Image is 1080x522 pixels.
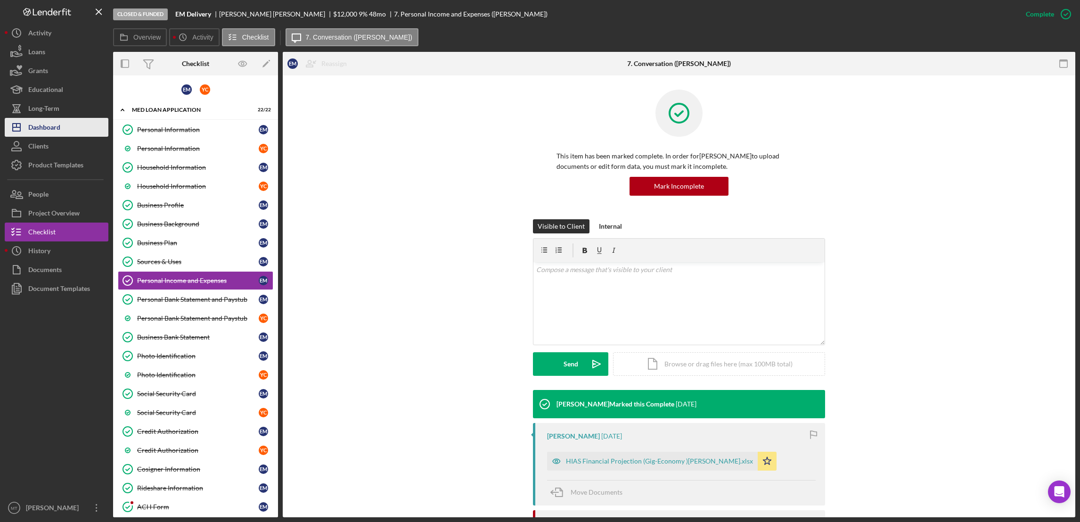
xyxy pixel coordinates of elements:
div: [PERSON_NAME] [PERSON_NAME] [219,10,333,18]
label: Overview [133,33,161,41]
button: Overview [113,28,167,46]
button: Activity [5,24,108,42]
a: Business BackgroundEM [118,215,273,233]
div: Open Intercom Messenger [1048,481,1071,503]
div: E M [259,219,268,229]
div: 22 / 22 [254,107,271,113]
div: Y C [259,408,268,417]
a: Business PlanEM [118,233,273,252]
div: Y C [259,144,268,153]
button: Clients [5,137,108,156]
div: [PERSON_NAME] [24,498,85,520]
div: Social Security Card [137,390,259,398]
div: Product Templates [28,156,83,177]
button: History [5,241,108,260]
div: E M [259,238,268,248]
div: Household Information [137,182,259,190]
button: Checklist [222,28,275,46]
button: Project Overview [5,204,108,223]
a: Business ProfileEM [118,196,273,215]
a: Social Security CardYC [118,403,273,422]
div: Reassign [321,54,347,73]
a: Personal Bank Statement and PaystubYC [118,309,273,328]
button: People [5,185,108,204]
a: Personal Bank Statement and PaystubEM [118,290,273,309]
div: Personal Bank Statement and Paystub [137,296,259,303]
div: Long-Term [28,99,59,120]
a: Social Security CardEM [118,384,273,403]
button: HIAS Financial Projection (Gig-Economy )[PERSON_NAME].xlsx [547,452,777,471]
div: History [28,241,50,263]
div: Visible to Client [538,219,585,233]
div: Dashboard [28,118,60,139]
div: Personal Bank Statement and Paystub [137,315,259,322]
a: Sources & UsesEM [118,252,273,271]
div: E M [259,464,268,474]
div: Checklist [182,60,209,67]
div: E M [259,427,268,436]
div: Credit Authorization [137,447,259,454]
b: EM Delivery [175,10,211,18]
div: Documents [28,260,62,282]
div: Y C [259,370,268,380]
div: Business Plan [137,239,259,247]
div: Personal Information [137,126,259,133]
a: ACH FormEM [118,497,273,516]
a: Credit AuthorizationYC [118,441,273,460]
div: E M [259,125,268,134]
div: Personal Information [137,145,259,152]
div: Document Templates [28,279,90,300]
div: Activity [28,24,51,45]
div: Rideshare Information [137,484,259,492]
a: Business Bank StatementEM [118,328,273,347]
div: Y C [259,182,268,191]
button: MT[PERSON_NAME] [5,498,108,517]
div: 9 % [359,10,368,18]
button: Move Documents [547,481,632,504]
div: $12,000 [333,10,357,18]
div: Closed & Funded [113,8,168,20]
div: [PERSON_NAME] Marked this Complete [556,400,674,408]
button: Dashboard [5,118,108,137]
button: EMReassign [283,54,356,73]
div: E M [259,163,268,172]
div: Send [564,352,578,376]
div: MED Loan Application [132,107,247,113]
div: Y C [259,314,268,323]
div: E M [259,276,268,285]
button: Educational [5,80,108,99]
button: 7. Conversation ([PERSON_NAME]) [286,28,418,46]
div: Checklist [28,223,56,244]
div: E M [259,502,268,512]
div: Social Security Card [137,409,259,416]
div: 7. Conversation ([PERSON_NAME]) [627,60,731,67]
div: Internal [599,219,622,233]
div: Clients [28,137,49,158]
button: Long-Term [5,99,108,118]
div: 7. Personal Income and Expenses ([PERSON_NAME]) [394,10,548,18]
button: Documents [5,260,108,279]
div: ACH Form [137,503,259,511]
div: Mark Incomplete [654,177,704,196]
div: Business Bank Statement [137,333,259,341]
div: 48 mo [369,10,386,18]
div: Project Overview [28,204,80,225]
button: Internal [594,219,627,233]
div: Loans [28,42,45,64]
button: Checklist [5,223,108,241]
p: This item has been marked complete. In order for [PERSON_NAME] to upload documents or edit form d... [556,151,802,172]
a: Personal InformationEM [118,120,273,139]
div: E M [181,84,192,95]
div: Photo Identification [137,371,259,379]
div: Household Information [137,164,259,171]
div: Cosigner Information [137,465,259,473]
a: Credit AuthorizationEM [118,422,273,441]
a: Personal Income and ExpensesEM [118,271,273,290]
button: Grants [5,61,108,80]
